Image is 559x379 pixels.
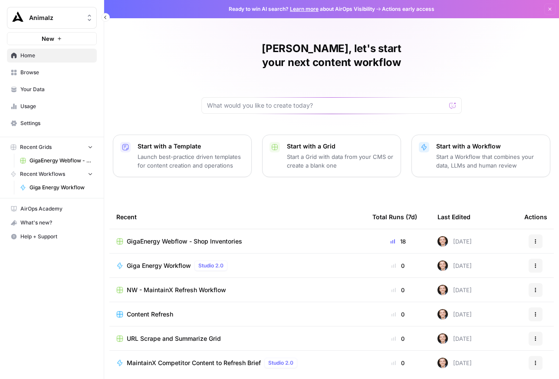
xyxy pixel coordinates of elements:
span: MaintainX Competitor Content to Refresh Brief [127,359,261,367]
a: Usage [7,99,97,113]
a: GigaEnergy Webflow - Shop Inventories [116,237,358,246]
a: Home [7,49,97,63]
span: Actions early access [382,5,434,13]
div: [DATE] [437,358,472,368]
div: [DATE] [437,309,472,320]
button: Recent Grids [7,141,97,154]
a: NW - MaintainX Refresh Workflow [116,286,358,294]
button: Start with a GridStart a Grid with data from your CMS or create a blank one [262,135,401,177]
span: NW - MaintainX Refresh Workflow [127,286,226,294]
span: Usage [20,102,93,110]
button: New [7,32,97,45]
div: Actions [524,205,547,229]
a: AirOps Academy [7,202,97,216]
a: Learn more [290,6,319,12]
div: 0 [372,310,424,319]
span: Ready to win AI search? about AirOps Visibility [229,5,375,13]
h1: [PERSON_NAME], let's start your next content workflow [201,42,462,69]
button: Workspace: Animalz [7,7,97,29]
a: Content Refresh [116,310,358,319]
span: GigaEnergy Webflow - Shop Inventories [30,157,93,165]
p: Start a Workflow that combines your data, LLMs and human review [436,152,543,170]
div: [DATE] [437,333,472,344]
div: What's new? [7,216,96,229]
div: 0 [372,286,424,294]
span: Home [20,52,93,59]
a: Giga Energy Workflow [16,181,97,194]
img: lgt9qu58mh3yk4jks3syankzq6oi [437,285,448,295]
input: What would you like to create today? [207,101,446,110]
div: Last Edited [437,205,470,229]
img: lgt9qu58mh3yk4jks3syankzq6oi [437,358,448,368]
button: Start with a TemplateLaunch best-practice driven templates for content creation and operations [113,135,252,177]
img: lgt9qu58mh3yk4jks3syankzq6oi [437,309,448,320]
span: URL Scrape and Summarize Grid [127,334,221,343]
button: What's new? [7,216,97,230]
div: 0 [372,334,424,343]
span: Settings [20,119,93,127]
a: Your Data [7,82,97,96]
img: lgt9qu58mh3yk4jks3syankzq6oi [437,236,448,247]
div: Total Runs (7d) [372,205,417,229]
span: GigaEnergy Webflow - Shop Inventories [127,237,242,246]
span: AirOps Academy [20,205,93,213]
a: MaintainX Competitor Content to Refresh BriefStudio 2.0 [116,358,358,368]
span: Studio 2.0 [268,359,293,367]
span: Animalz [29,13,82,22]
span: Your Data [20,86,93,93]
span: New [42,34,54,43]
button: Start with a WorkflowStart a Workflow that combines your data, LLMs and human review [411,135,550,177]
button: Help + Support [7,230,97,244]
img: lgt9qu58mh3yk4jks3syankzq6oi [437,260,448,271]
p: Start a Grid with data from your CMS or create a blank one [287,152,394,170]
span: Browse [20,69,93,76]
span: Help + Support [20,233,93,241]
div: 0 [372,359,424,367]
span: Recent Workflows [20,170,65,178]
p: Start with a Grid [287,142,394,151]
span: Content Refresh [127,310,173,319]
div: [DATE] [437,285,472,295]
div: 0 [372,261,424,270]
a: Settings [7,116,97,130]
button: Recent Workflows [7,168,97,181]
div: Recent [116,205,358,229]
div: [DATE] [437,236,472,247]
div: 18 [372,237,424,246]
a: GigaEnergy Webflow - Shop Inventories [16,154,97,168]
p: Start with a Workflow [436,142,543,151]
span: Studio 2.0 [198,262,224,270]
a: Giga Energy WorkflowStudio 2.0 [116,260,358,271]
p: Launch best-practice driven templates for content creation and operations [138,152,244,170]
a: URL Scrape and Summarize Grid [116,334,358,343]
img: lgt9qu58mh3yk4jks3syankzq6oi [437,333,448,344]
a: Browse [7,66,97,79]
span: Recent Grids [20,143,52,151]
div: [DATE] [437,260,472,271]
span: Giga Energy Workflow [127,261,191,270]
img: Animalz Logo [10,10,26,26]
span: Giga Energy Workflow [30,184,93,191]
p: Start with a Template [138,142,244,151]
